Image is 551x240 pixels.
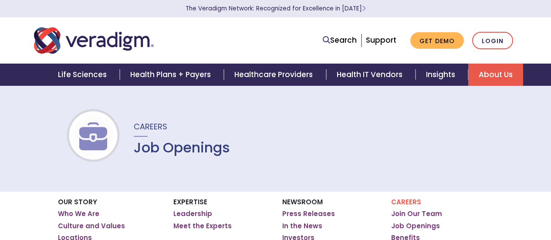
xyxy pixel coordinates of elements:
a: Who We Are [58,210,99,218]
a: Leadership [173,210,212,218]
a: In the News [282,222,322,230]
h1: Job Openings [134,139,230,156]
a: Health Plans + Payers [120,64,224,86]
a: Insights [416,64,468,86]
a: Healthcare Providers [224,64,326,86]
a: About Us [468,64,523,86]
img: Veradigm logo [34,26,154,55]
a: Life Sciences [47,64,120,86]
a: Job Openings [391,222,440,230]
a: Press Releases [282,210,335,218]
a: Meet the Experts [173,222,232,230]
a: Get Demo [410,32,464,49]
span: Careers [134,121,167,132]
a: Join Our Team [391,210,442,218]
a: Login [472,32,513,50]
a: The Veradigm Network: Recognized for Excellence in [DATE]Learn More [186,4,366,13]
a: Culture and Values [58,222,125,230]
span: Learn More [362,4,366,13]
a: Support [366,35,396,45]
a: Search [323,34,357,46]
a: Health IT Vendors [326,64,416,86]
